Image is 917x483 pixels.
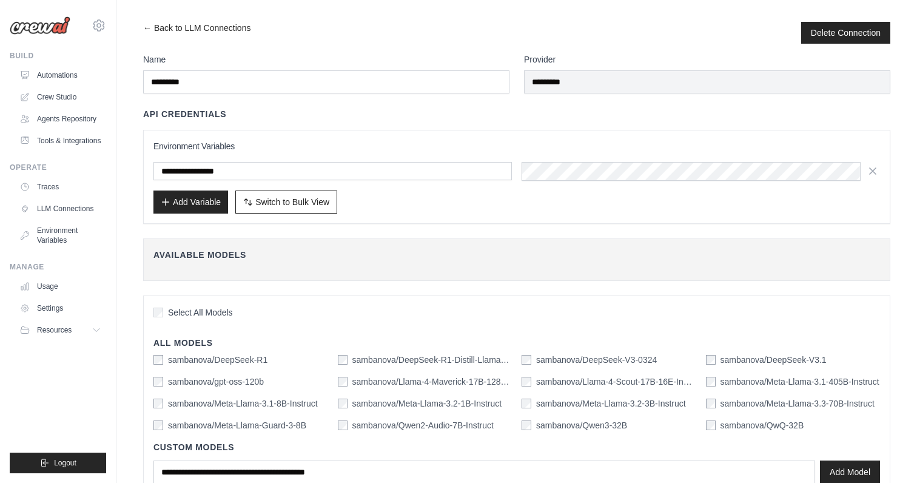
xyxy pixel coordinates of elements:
[10,262,106,272] div: Manage
[153,191,228,214] button: Add Variable
[153,377,163,387] input: sambanova/gpt-oss-120b
[706,421,716,430] input: sambanova/QwQ-32B
[524,53,890,66] label: Provider
[352,376,512,388] label: sambanova/Llama-4-Maverick-17B-128E-Instruct
[536,419,627,431] label: sambanova/Qwen3-32B
[522,421,531,430] input: sambanova/Qwen3-32B
[720,376,879,388] label: sambanova/Meta-Llama-3.1-405B-Instruct
[15,199,106,218] a: LLM Connections
[536,397,686,410] label: sambanova/Meta-Llama-3.2-3B-Instruct
[153,337,880,349] h4: All Models
[811,27,881,39] button: Delete Connection
[720,397,875,410] label: sambanova/Meta-Llama-3.3-70B-Instruct
[143,22,250,44] a: ← Back to LLM Connections
[15,109,106,129] a: Agents Repository
[143,53,509,66] label: Name
[255,196,329,208] span: Switch to Bulk View
[536,354,657,366] label: sambanova/DeepSeek-V3-0324
[54,458,76,468] span: Logout
[235,191,337,214] button: Switch to Bulk View
[168,306,233,319] span: Select All Models
[522,377,531,387] input: sambanova/Llama-4-Scout-17B-16E-Instruct
[168,397,318,410] label: sambanova/Meta-Llama-3.1-8B-Instruct
[352,354,512,366] label: sambanova/DeepSeek-R1-Distill-Llama-70B
[153,421,163,430] input: sambanova/Meta-Llama-Guard-3-8B
[536,376,696,388] label: sambanova/Llama-4-Scout-17B-16E-Instruct
[706,399,716,408] input: sambanova/Meta-Llama-3.3-70B-Instruct
[168,419,306,431] label: sambanova/Meta-Llama-Guard-3-8B
[15,221,106,250] a: Environment Variables
[168,354,267,366] label: sambanova/DeepSeek-R1
[352,419,494,431] label: sambanova/Qwen2-Audio-7B-Instruct
[15,87,106,107] a: Crew Studio
[10,453,106,473] button: Logout
[15,320,106,340] button: Resources
[15,66,106,85] a: Automations
[153,249,880,261] h4: Available Models
[706,355,716,365] input: sambanova/DeepSeek-V3.1
[338,377,348,387] input: sambanova/Llama-4-Maverick-17B-128E-Instruct
[10,16,70,35] img: Logo
[338,421,348,430] input: sambanova/Qwen2-Audio-7B-Instruct
[153,441,880,453] h4: Custom Models
[15,177,106,197] a: Traces
[153,308,163,317] input: Select All Models
[522,355,531,365] input: sambanova/DeepSeek-V3-0324
[338,399,348,408] input: sambanova/Meta-Llama-3.2-1B-Instruct
[15,299,106,318] a: Settings
[153,355,163,365] input: sambanova/DeepSeek-R1
[706,377,716,387] input: sambanova/Meta-Llama-3.1-405B-Instruct
[153,399,163,408] input: sambanova/Meta-Llama-3.1-8B-Instruct
[15,131,106,150] a: Tools & Integrations
[352,397,502,410] label: sambanova/Meta-Llama-3.2-1B-Instruct
[168,376,264,388] label: sambanova/gpt-oss-120b
[10,163,106,172] div: Operate
[720,419,804,431] label: sambanova/QwQ-32B
[720,354,827,366] label: sambanova/DeepSeek-V3.1
[10,51,106,61] div: Build
[153,140,880,152] h3: Environment Variables
[338,355,348,365] input: sambanova/DeepSeek-R1-Distill-Llama-70B
[15,277,106,296] a: Usage
[143,108,226,120] h4: API Credentials
[37,325,72,335] span: Resources
[522,399,531,408] input: sambanova/Meta-Llama-3.2-3B-Instruct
